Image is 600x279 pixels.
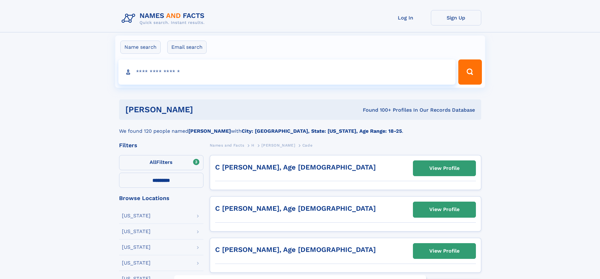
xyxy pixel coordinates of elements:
div: View Profile [429,202,460,217]
a: View Profile [413,202,476,217]
div: We found 120 people named with . [119,120,481,135]
a: Names and Facts [210,141,244,149]
button: Search Button [458,59,482,85]
div: [US_STATE] [122,245,151,250]
input: search input [118,59,456,85]
h1: [PERSON_NAME] [125,106,278,114]
img: Logo Names and Facts [119,10,210,27]
a: C [PERSON_NAME], Age [DEMOGRAPHIC_DATA] [215,246,376,254]
div: [US_STATE] [122,229,151,234]
label: Name search [120,41,161,54]
div: Browse Locations [119,195,203,201]
div: Filters [119,142,203,148]
div: View Profile [429,161,460,176]
div: [US_STATE] [122,213,151,218]
div: Found 100+ Profiles In Our Records Database [278,107,475,114]
a: View Profile [413,161,476,176]
a: View Profile [413,243,476,259]
b: City: [GEOGRAPHIC_DATA], State: [US_STATE], Age Range: 18-25 [242,128,402,134]
a: Sign Up [431,10,481,25]
b: [PERSON_NAME] [188,128,231,134]
a: [PERSON_NAME] [261,141,295,149]
span: All [150,159,156,165]
span: Cade [302,143,312,148]
div: [US_STATE] [122,260,151,265]
span: [PERSON_NAME] [261,143,295,148]
label: Email search [167,41,207,54]
a: H [251,141,254,149]
a: C [PERSON_NAME], Age [DEMOGRAPHIC_DATA] [215,163,376,171]
a: Log In [380,10,431,25]
a: C [PERSON_NAME], Age [DEMOGRAPHIC_DATA] [215,204,376,212]
span: H [251,143,254,148]
div: View Profile [429,244,460,258]
label: Filters [119,155,203,170]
